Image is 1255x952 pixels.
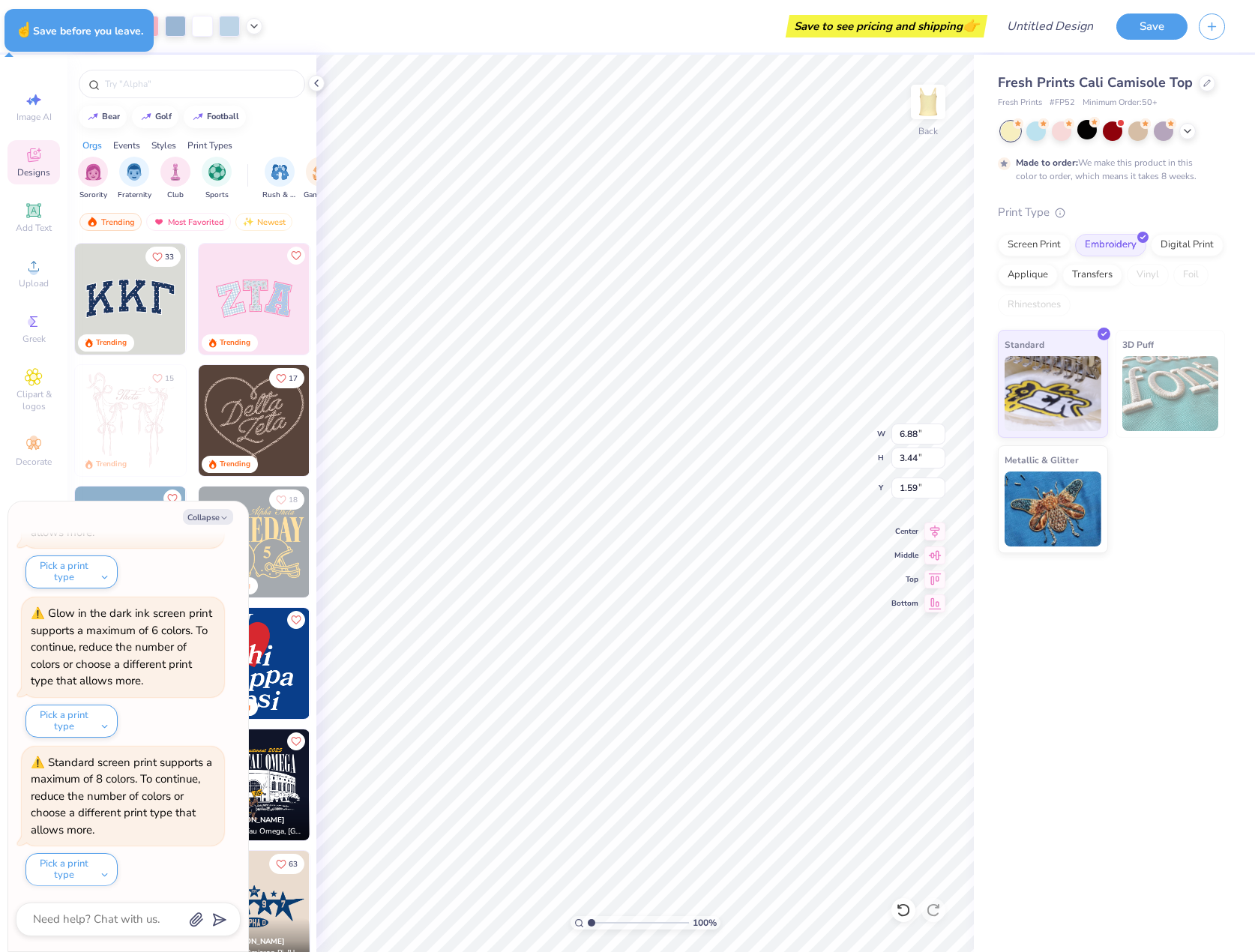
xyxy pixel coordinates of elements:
div: Rhinestones [998,294,1071,316]
div: Newest [235,213,292,231]
img: 3b9aba4f-e317-4aa7-a679-c95a879539bd [75,244,186,355]
div: filter for Rush & Bid [262,157,297,201]
div: Applique [998,264,1058,286]
span: # FP52 [1050,97,1075,109]
button: Like [287,247,305,265]
img: 12710c6a-dcc0-49ce-8688-7fe8d5f96fe2 [199,365,310,476]
div: football [207,112,239,121]
button: Collapse [183,509,233,525]
img: 3D Puff [1122,356,1219,431]
span: [PERSON_NAME] [223,815,285,825]
input: Try "Alpha" [103,76,295,91]
img: Back [913,87,943,117]
button: Like [269,489,304,510]
div: Glow in the dark ink screen print supports a maximum of 6 colors. To continue, reduce the number ... [31,606,212,688]
span: Sports [205,190,229,201]
img: ce1a5c7d-473b-49b2-a901-342ef3f841aa [309,729,420,840]
div: Embroidery [1075,234,1146,256]
span: Sorority [79,190,107,201]
button: filter button [118,157,151,201]
img: Fraternity Image [126,163,142,181]
span: Bottom [891,598,918,609]
button: Pick a print type [25,853,118,886]
img: Metallic & Glitter [1005,472,1101,546]
span: Fraternity [118,190,151,201]
div: Trending [96,337,127,349]
div: Most Favorited [146,213,231,231]
img: 9980f5e8-e6a1-4b4a-8839-2b0e9349023c [199,244,310,355]
button: Like [163,489,181,507]
img: trend_line.gif [140,112,152,121]
span: Greek [22,333,46,345]
div: Foil [1173,264,1209,286]
span: Fresh Prints Cali Camisole Top [998,73,1193,91]
div: filter for Sorority [78,157,108,201]
img: Game Day Image [313,163,330,181]
span: Center [891,526,918,537]
img: 83dda5b0-2158-48ca-832c-f6b4ef4c4536 [75,365,186,476]
img: a3f22b06-4ee5-423c-930f-667ff9442f68 [185,486,296,597]
div: Trending [220,459,250,470]
span: Image AI [16,111,52,123]
img: Rush & Bid Image [271,163,289,181]
img: trend_line.gif [192,112,204,121]
div: Print Types [187,139,232,152]
img: trending.gif [86,217,98,227]
span: 18 [289,496,298,504]
div: filter for Club [160,157,190,201]
span: 3D Puff [1122,337,1154,352]
button: bear [79,106,127,128]
span: Metallic & Glitter [1005,452,1079,468]
button: Like [287,611,305,629]
span: [PERSON_NAME] [223,936,285,947]
span: Decorate [16,456,52,468]
span: Middle [891,550,918,561]
div: filter for Game Day [304,157,338,201]
span: Rush & Bid [262,190,297,201]
div: Save to see pricing and shipping [789,15,984,37]
img: d12a98c7-f0f7-4345-bf3a-b9f1b718b86e [185,365,296,476]
span: 100 % [693,916,717,930]
span: 63 [289,861,298,868]
img: Sports Image [208,163,226,181]
div: Digital Print [1151,234,1224,256]
span: Top [891,574,918,585]
div: Standard screen print supports a maximum of 8 colors. To continue, reduce the number of colors or... [31,755,212,837]
div: Trending [220,337,250,349]
span: 17 [289,375,298,382]
div: Standard screen print supports a maximum of 8 colors. To continue, reduce the number of colors or... [31,457,212,540]
div: Trending [96,459,127,470]
button: filter button [78,157,108,201]
div: Print Type [998,204,1225,221]
button: filter button [262,157,297,201]
button: filter button [160,157,190,201]
img: Sorority Image [85,163,102,181]
div: Transfers [1062,264,1122,286]
button: Pick a print type [25,705,118,738]
img: most_fav.gif [153,217,165,227]
button: golf [132,106,178,128]
span: Designs [17,166,50,178]
span: 👉 [963,16,979,34]
button: Like [269,368,304,388]
button: filter button [202,157,232,201]
strong: Made to order: [1016,157,1078,169]
button: football [184,106,246,128]
span: Clipart & logos [7,388,60,412]
img: 8dd0a095-001a-4357-9dc2-290f0919220d [309,608,420,719]
button: filter button [304,157,338,201]
div: Back [918,124,938,138]
div: filter for Fraternity [118,157,151,201]
span: 33 [165,253,174,261]
div: Events [113,139,140,152]
img: 2b704b5a-84f6-4980-8295-53d958423ff9 [309,486,420,597]
span: Game Day [304,190,338,201]
span: Upload [19,277,49,289]
div: golf [155,112,172,121]
input: Untitled Design [995,11,1105,41]
span: Standard [1005,337,1044,352]
img: f6158eb7-cc5b-49f7-a0db-65a8f5223f4c [199,608,310,719]
div: bear [102,112,120,121]
img: 642ee57d-cbfd-4e95-af9a-eb76752c2561 [199,729,310,840]
span: 15 [165,375,174,382]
